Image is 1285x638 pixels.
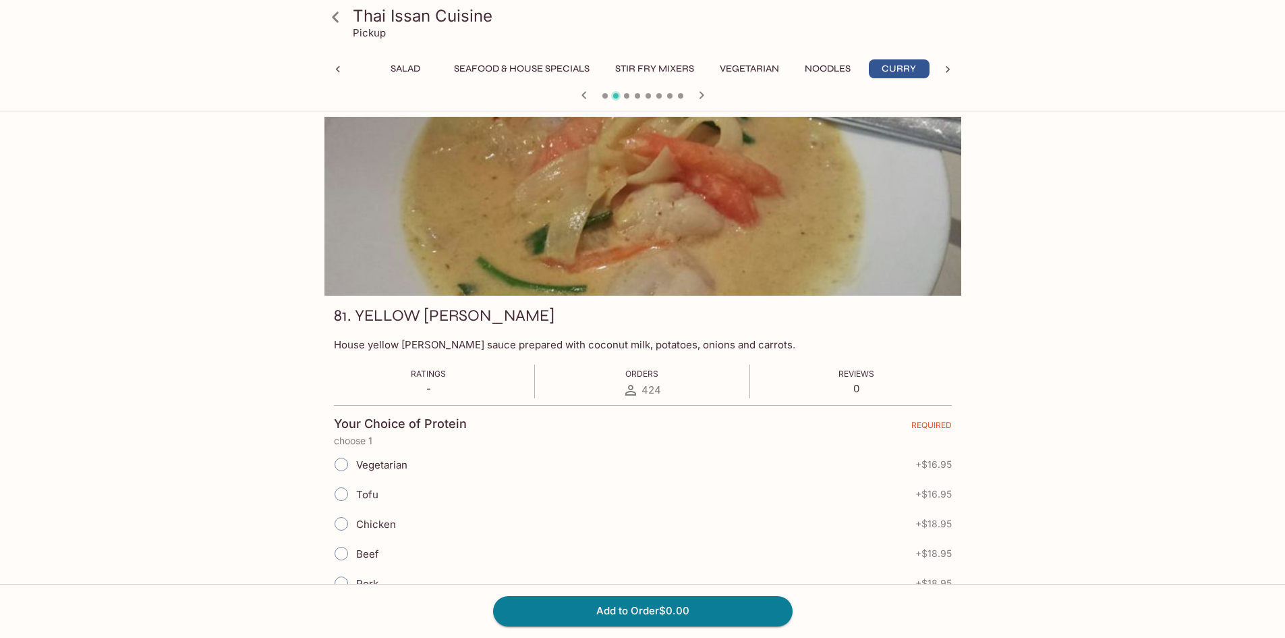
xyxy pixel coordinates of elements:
span: + $18.95 [915,519,952,529]
h4: Your Choice of Protein [334,417,467,431]
button: Add to Order$0.00 [493,596,793,626]
p: - [411,382,446,395]
span: REQUIRED [911,420,952,435]
button: Noodles [797,59,858,78]
span: Ratings [411,369,446,379]
span: + $16.95 [915,489,952,500]
span: 424 [641,383,661,396]
span: Chicken [356,518,396,531]
button: Seafood & House Specials [447,59,597,78]
span: Vegetarian [356,458,407,471]
button: Salad [375,59,436,78]
button: Curry [869,59,930,78]
p: House yellow [PERSON_NAME] sauce prepared with coconut milk, potatoes, onions and carrots. [334,338,952,351]
p: choose 1 [334,435,952,446]
span: + $18.95 [915,548,952,559]
span: + $16.95 [915,459,952,470]
span: Orders [625,369,658,379]
span: + $18.95 [915,578,952,589]
button: Vegetarian [712,59,787,78]
div: 81. YELLOW CURRY [324,117,961,296]
span: Tofu [356,488,378,501]
button: Stir Fry Mixers [608,59,702,78]
span: Reviews [838,369,874,379]
h3: 81. YELLOW [PERSON_NAME] [334,305,554,326]
h3: Thai Issan Cuisine [353,5,956,26]
span: Pork [356,577,378,590]
span: Beef [356,548,379,560]
p: 0 [838,382,874,395]
p: Pickup [353,26,386,39]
